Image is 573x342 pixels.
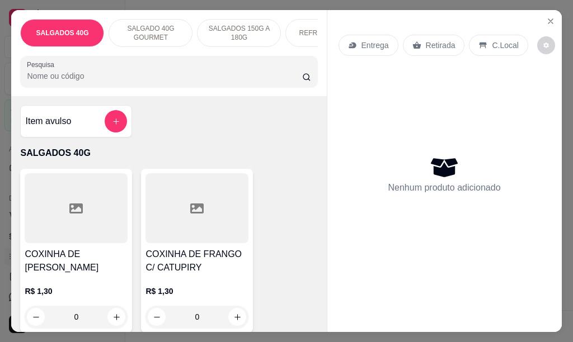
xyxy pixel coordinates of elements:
p: C.Local [492,40,518,51]
p: REFRIGERANTES [299,28,356,37]
p: SALGADOS 40G [20,146,317,160]
button: decrease-product-quantity [537,36,555,54]
p: Nenhum produto adicionado [388,181,501,194]
p: SALGADO 40G GOURMET [118,24,183,42]
button: Close [542,12,560,30]
button: decrease-product-quantity [27,308,45,326]
button: increase-product-quantity [228,308,246,326]
button: decrease-product-quantity [148,308,166,326]
button: increase-product-quantity [107,308,125,326]
p: Retirada [426,40,455,51]
h4: COXINHA DE FRANGO C/ CATUPIRY [145,248,248,274]
p: R$ 1,30 [145,286,248,297]
p: SALGADOS 150G A 180G [206,24,271,42]
button: add-separate-item [105,110,127,132]
p: SALGADOS 40G [36,28,88,37]
p: R$ 1,30 [25,286,128,297]
p: Entrega [361,40,389,51]
h4: COXINHA DE [PERSON_NAME] [25,248,128,274]
h4: Item avulso [25,115,71,128]
label: Pesquisa [27,60,58,69]
input: Pesquisa [27,70,302,82]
